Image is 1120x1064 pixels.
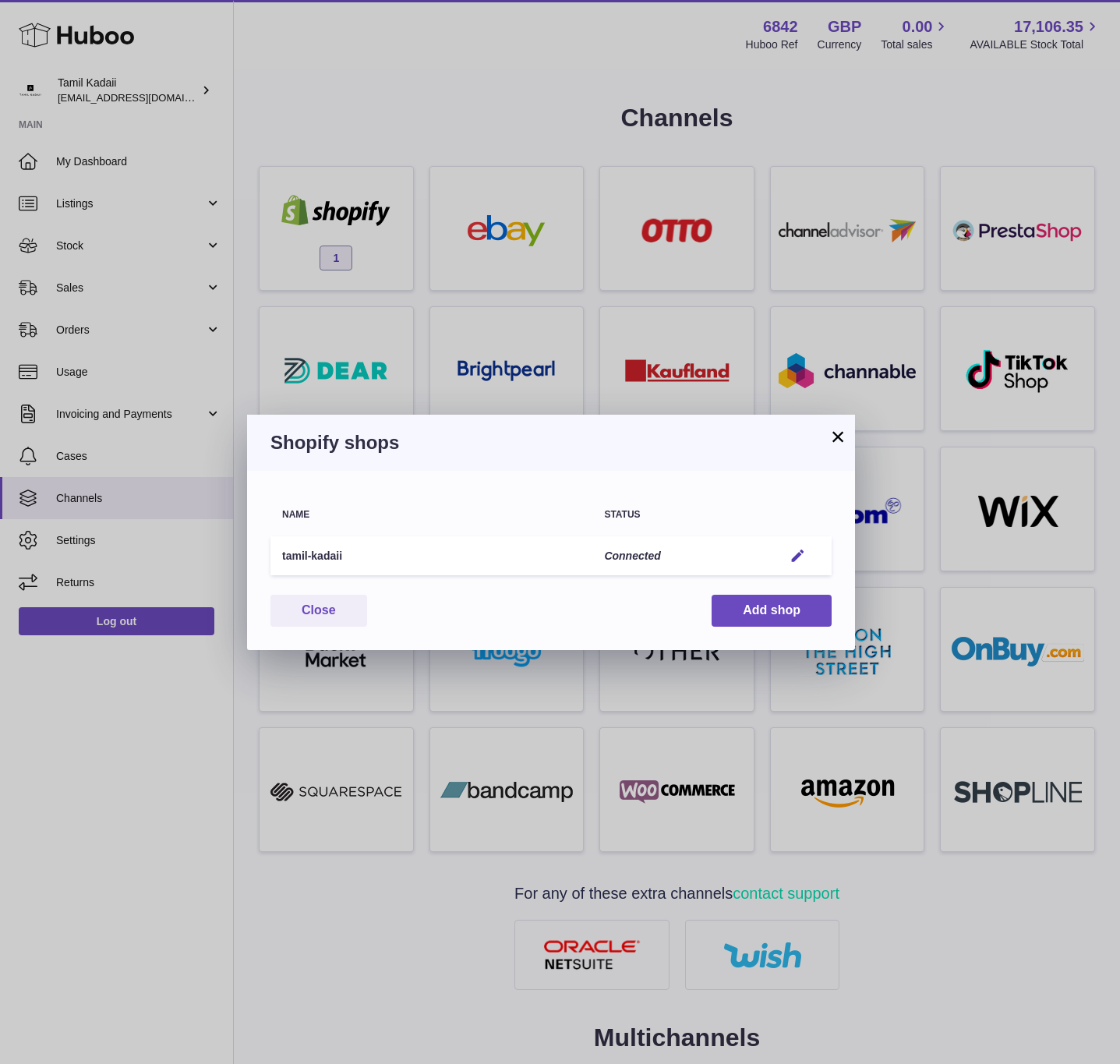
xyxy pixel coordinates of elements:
[604,510,760,520] div: Status
[282,510,581,520] div: Name
[592,536,772,576] td: Connected
[829,427,847,446] button: ×
[712,595,832,627] button: Add shop
[270,430,832,455] h3: Shopify shops
[270,595,367,627] button: Close
[270,536,592,576] td: tamil-kadaii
